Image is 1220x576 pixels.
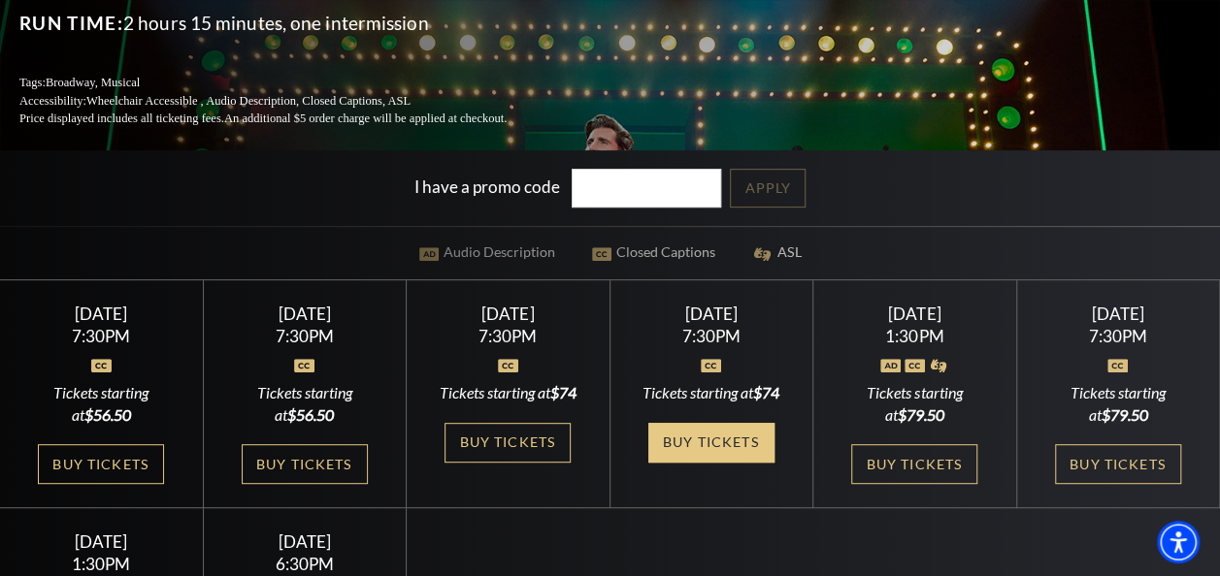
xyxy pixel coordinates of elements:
span: Run Time: [19,12,123,34]
div: Tickets starting at [23,382,180,426]
div: 7:30PM [430,328,586,344]
span: Wheelchair Accessible , Audio Description, Closed Captions, ASL [86,94,411,108]
label: I have a promo code [414,176,560,196]
p: Accessibility: [19,92,553,111]
div: 7:30PM [23,328,180,344]
div: Accessibility Menu [1157,521,1200,563]
div: [DATE] [226,304,382,324]
span: $79.50 [898,405,944,424]
a: Buy Tickets [1055,444,1181,484]
div: [DATE] [1039,304,1196,324]
div: 6:30PM [226,556,382,572]
div: [DATE] [23,531,180,552]
div: [DATE] [430,304,586,324]
p: 2 hours 15 minutes, one intermission [19,8,553,39]
div: [DATE] [837,304,993,324]
span: $74 [753,383,779,401]
div: [DATE] [23,304,180,324]
div: Tickets starting at [1039,382,1196,426]
div: 1:30PM [23,556,180,572]
span: An additional $5 order charge will be applied at checkout. [224,112,507,125]
div: Tickets starting at [633,382,789,403]
div: Tickets starting at [226,382,382,426]
div: Tickets starting at [837,382,993,426]
span: Broadway, Musical [46,76,140,89]
a: Buy Tickets [38,444,164,484]
span: $56.50 [84,405,131,424]
span: $74 [550,383,577,401]
a: Buy Tickets [242,444,368,484]
div: Tickets starting at [430,382,586,403]
div: 7:30PM [633,328,789,344]
div: 7:30PM [226,328,382,344]
span: $79.50 [1101,405,1147,424]
div: [DATE] [226,531,382,552]
a: Buy Tickets [648,423,775,463]
div: 1:30PM [837,328,993,344]
span: $56.50 [287,405,334,424]
p: Tags: [19,74,553,92]
div: 7:30PM [1039,328,1196,344]
a: Buy Tickets [445,423,571,463]
p: Price displayed includes all ticketing fees. [19,110,553,128]
div: [DATE] [633,304,789,324]
a: Buy Tickets [851,444,977,484]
